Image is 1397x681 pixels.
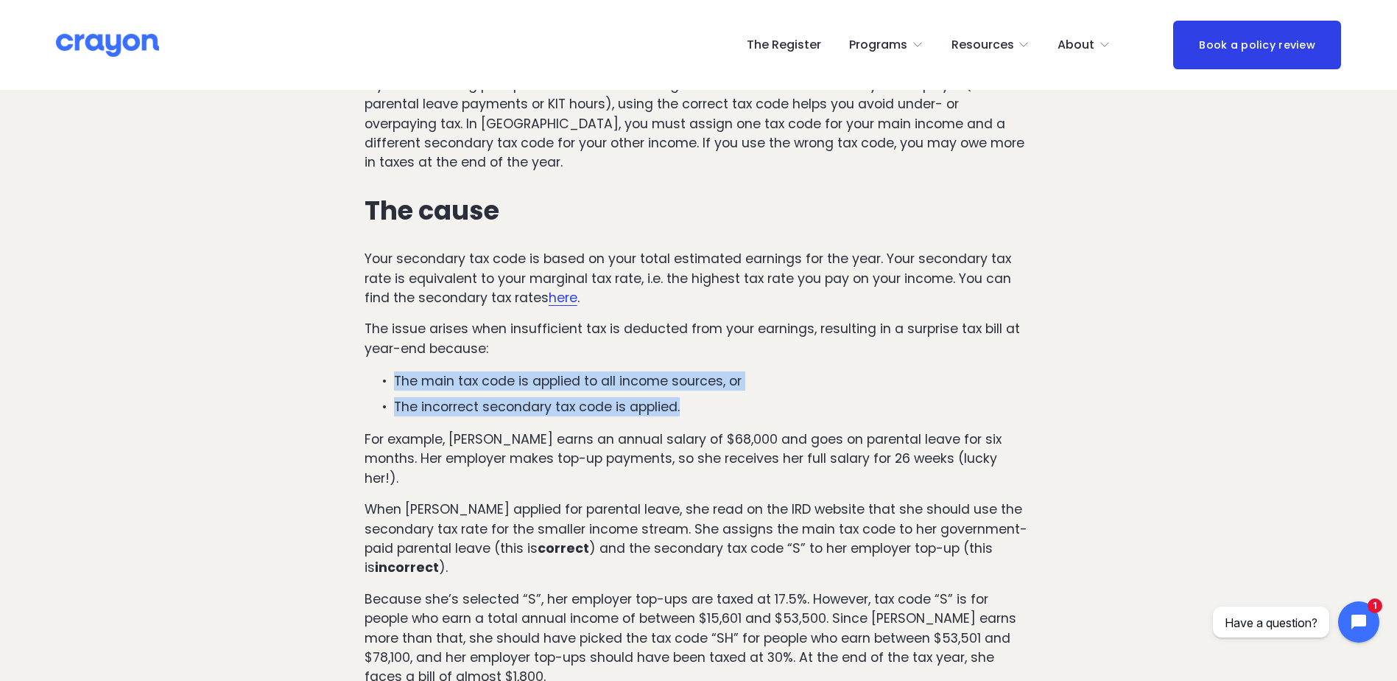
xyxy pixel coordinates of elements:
[375,559,439,576] strong: incorrect
[1173,21,1341,69] a: Book a policy review
[56,32,159,58] img: Crayon
[849,35,907,56] span: Programs
[394,371,1033,391] p: The main tax code is applied to all income sources, or
[1058,33,1111,57] a: folder dropdown
[849,33,923,57] a: folder dropdown
[365,196,1033,226] h3: The cause
[549,289,577,307] a: here
[365,500,1033,578] p: When [PERSON_NAME] applied for parental leave, she read on the IRD website that she should use th...
[365,430,1033,488] p: For example, [PERSON_NAME] earns an annual salary of $68,000 and goes on parental leave for six m...
[1058,35,1094,56] span: About
[538,539,589,557] strong: correct
[365,75,1033,172] p: If you're receiving paid parental leave from the government and income from your employer (such a...
[747,33,821,57] a: The Register
[365,319,1033,358] p: The issue arises when insufficient tax is deducted from your earnings, resulting in a surprise ta...
[951,35,1014,56] span: Resources
[394,397,1033,416] p: The incorrect secondary tax code is applied.
[365,249,1033,307] p: Your secondary tax code is based on your total estimated earnings for the year. Your secondary ta...
[951,33,1030,57] a: folder dropdown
